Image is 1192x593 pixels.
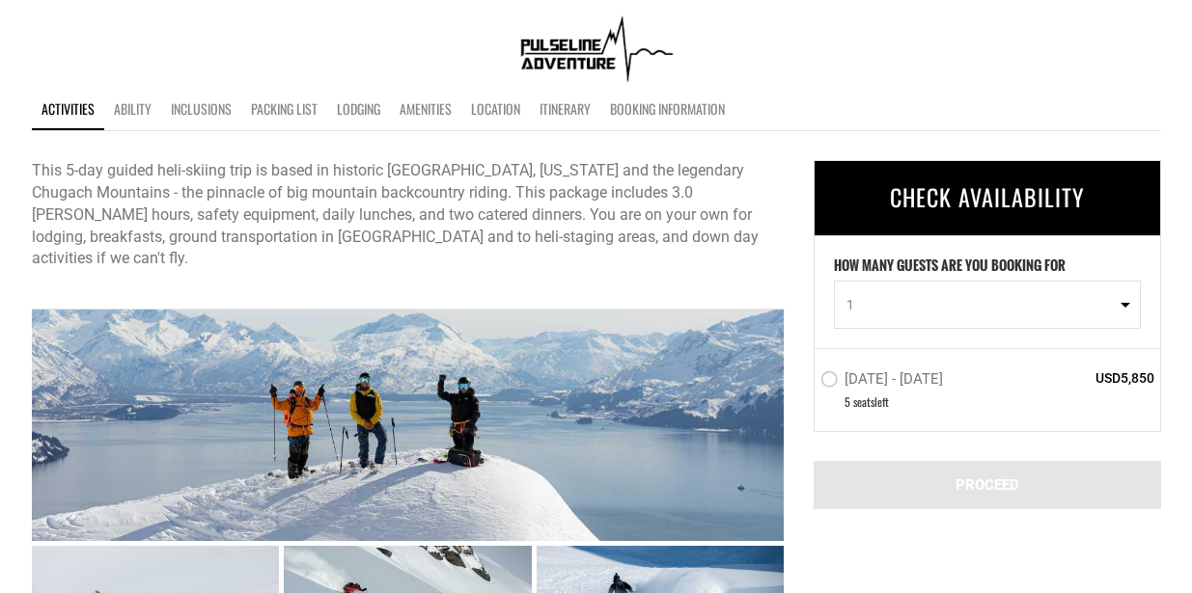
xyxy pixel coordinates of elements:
a: Location [461,90,530,128]
span: 1 [846,295,1116,314]
a: Ability [104,90,161,128]
a: Inclusions [161,90,241,128]
a: Itinerary [530,90,600,128]
label: [DATE] - [DATE] [820,370,948,393]
label: HOW MANY GUESTS ARE YOU BOOKING FOR [834,256,1066,281]
span: 5 [845,393,850,410]
p: This 5-day guided heli-skiing trip is based in historic [GEOGRAPHIC_DATA], [US_STATE] and the leg... [32,160,785,270]
a: BOOKING INFORMATION [600,90,735,128]
span: s [871,393,874,410]
span: USD5,850 [1015,368,1155,388]
span: CHECK AVAILABILITY [890,179,1085,214]
a: Packing List [241,90,327,128]
button: 1 [834,281,1141,329]
img: 1638909355.png [513,10,679,87]
a: Lodging [327,90,390,128]
span: seat left [853,393,889,410]
a: Activities [32,90,104,130]
a: Amenities [390,90,461,128]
